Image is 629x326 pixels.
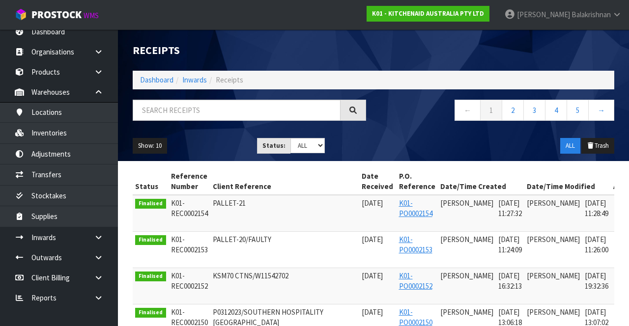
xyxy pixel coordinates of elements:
[31,8,82,21] span: ProStock
[581,138,614,154] button: Trash
[560,138,580,154] button: ALL
[84,11,99,20] small: WMS
[182,75,207,84] a: Inwards
[135,272,166,281] span: Finalised
[523,100,545,121] a: 3
[135,308,166,318] span: Finalised
[397,168,438,195] th: P.O. Reference
[440,307,493,317] span: [PERSON_NAME]
[517,10,570,19] span: [PERSON_NAME]
[399,271,432,291] a: K01-PO0002152
[210,168,359,195] th: Client Reference
[498,271,522,291] span: [DATE] 16:32:13
[133,138,167,154] button: Show: 10
[362,235,383,244] span: [DATE]
[171,235,208,254] span: K01-REC0002153
[169,168,210,195] th: Reference Number
[359,168,397,195] th: Date Received
[438,168,524,195] th: Date/Time Created
[440,198,493,208] span: [PERSON_NAME]
[567,100,589,121] a: 5
[133,100,341,121] input: Search receipts
[362,307,383,317] span: [DATE]
[524,168,611,195] th: Date/Time Modified
[440,235,493,244] span: [PERSON_NAME]
[133,44,366,56] h1: Receipts
[527,271,580,280] span: [PERSON_NAME]
[372,9,484,18] strong: K01 - KITCHENAID AUSTRALIA PTY LTD
[480,100,502,121] a: 1
[140,75,173,84] a: Dashboard
[502,100,524,121] a: 2
[498,235,522,254] span: [DATE] 11:24:09
[171,271,208,291] span: K01-REC0002152
[498,198,522,218] span: [DATE] 11:27:32
[572,10,611,19] span: Balakrishnan
[133,168,169,195] th: Status
[527,235,580,244] span: [PERSON_NAME]
[440,271,493,280] span: [PERSON_NAME]
[362,271,383,280] span: [DATE]
[135,199,166,209] span: Finalised
[399,235,432,254] a: K01-PO0002153
[585,271,608,291] span: [DATE] 19:32:36
[367,6,489,22] a: K01 - KITCHENAID AUSTRALIA PTY LTD
[545,100,567,121] a: 4
[171,198,208,218] span: K01-REC0002154
[381,100,614,124] nav: Page navigation
[135,235,166,245] span: Finalised
[585,235,608,254] span: [DATE] 11:26:00
[585,198,608,218] span: [DATE] 11:28:49
[213,198,246,208] span: PALLET-21
[527,198,580,208] span: [PERSON_NAME]
[455,100,481,121] a: ←
[527,307,580,317] span: [PERSON_NAME]
[15,8,27,21] img: cube-alt.png
[213,235,271,244] span: PALLET-20/FAULTY
[588,100,614,121] a: →
[362,198,383,208] span: [DATE]
[399,198,432,218] a: K01-PO0002154
[262,141,286,150] strong: Status:
[213,271,288,280] span: KSM70 CTNS/W11542702
[216,75,243,84] span: Receipts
